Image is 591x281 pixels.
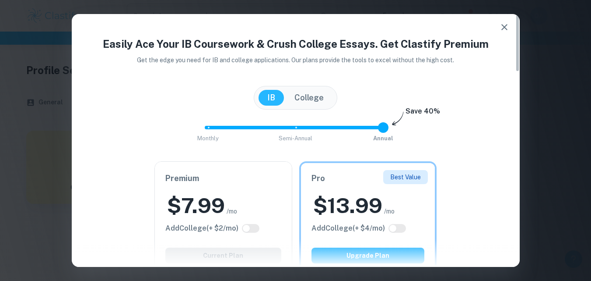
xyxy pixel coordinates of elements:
h6: Premium [165,172,281,185]
img: subscription-arrow.svg [392,111,404,126]
h6: Click to see all the additional College features. [165,223,238,234]
h4: Easily Ace Your IB Coursework & Crush College Essays. Get Clastify Premium [82,36,509,52]
h2: $ 7.99 [167,192,225,220]
p: Get the edge you need for IB and college applications. Our plans provide the tools to excel witho... [125,55,466,65]
h6: Click to see all the additional College features. [311,223,385,234]
p: Best Value [390,172,421,182]
h6: Pro [311,172,425,185]
span: Semi-Annual [279,135,312,142]
span: /mo [227,206,237,216]
span: Annual [373,135,393,142]
button: College [286,90,332,106]
span: /mo [384,206,395,216]
button: IB [259,90,284,106]
span: Monthly [197,135,219,142]
h2: $ 13.99 [313,192,382,220]
h6: Save 40% [406,106,440,121]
